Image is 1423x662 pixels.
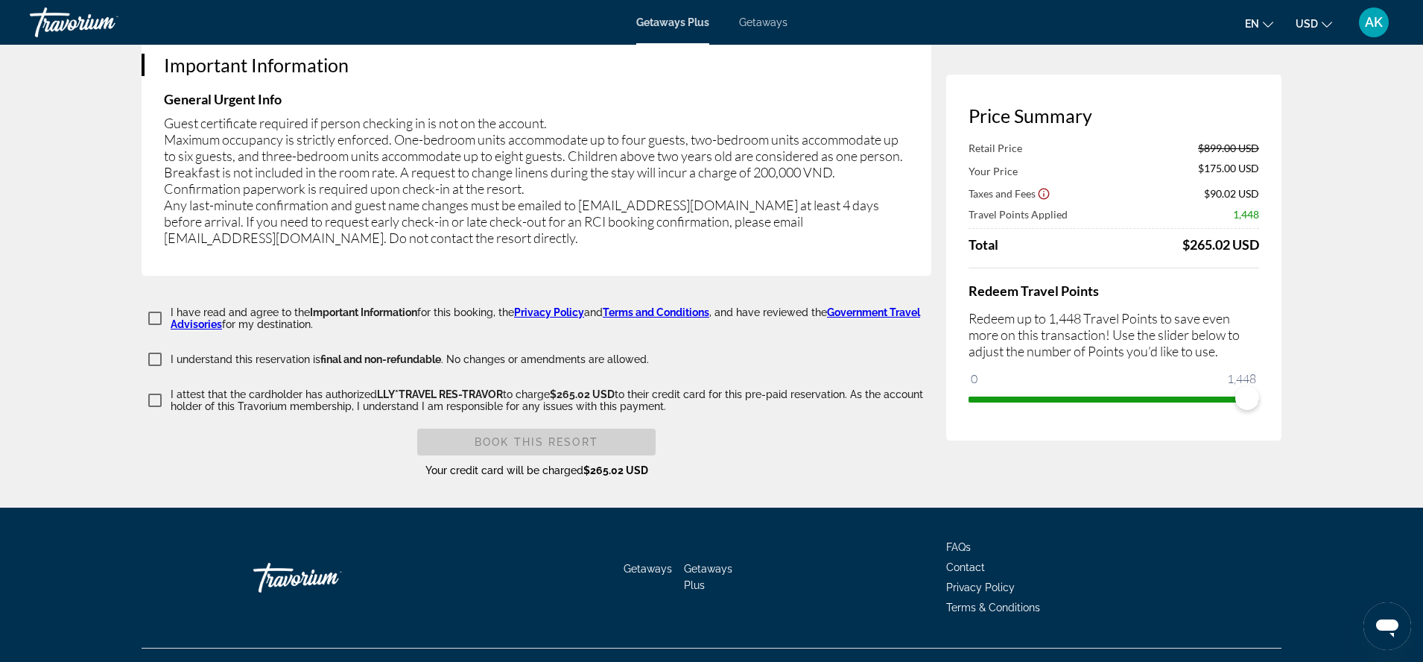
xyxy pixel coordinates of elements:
[425,464,648,476] span: Your credit card will be charged
[969,310,1259,359] p: Redeem up to 1,448 Travel Points to save even more on this transaction! Use the slider below to a...
[377,388,503,400] span: LLY*TRAVEL RES-TRAVOR
[1354,7,1393,38] button: User Menu
[1235,386,1259,410] span: ngx-slider
[969,187,1036,200] span: Taxes and Fees
[1296,13,1332,34] button: Change currency
[30,3,179,42] a: Travorium
[969,236,998,253] span: Total
[164,91,909,107] h4: General Urgent Info
[171,353,649,365] p: I understand this reservation is . No changes or amendments are allowed.
[969,397,1259,400] ngx-slider: ngx-slider
[310,306,417,318] span: Important Information
[1245,13,1273,34] button: Change language
[969,283,1259,299] h4: Redeem Travel Points
[320,353,441,365] span: final and non-refundable
[946,602,1040,614] a: Terms & Conditions
[1198,162,1259,178] span: $175.00 USD
[946,561,985,573] a: Contact
[1037,186,1050,200] button: Show Taxes and Fees disclaimer
[1245,18,1259,30] span: en
[946,581,1015,593] a: Privacy Policy
[946,541,971,553] a: FAQs
[253,555,402,600] a: Travorium
[164,54,909,76] h3: Important Information
[171,306,920,330] a: Government Travel Advisories
[550,388,615,400] span: $265.02 USD
[171,388,931,412] p: I attest that the cardholder has authorized to charge to their credit card for this pre-paid rese...
[739,16,787,28] a: Getaways
[1296,18,1318,30] span: USD
[1225,370,1258,388] span: 1,448
[636,16,709,28] a: Getaways Plus
[1365,15,1383,30] span: AK
[1204,187,1259,200] span: $90.02 USD
[603,306,709,318] a: Terms and Conditions
[1182,236,1259,253] div: $265.02 USD
[969,165,1018,177] span: Your Price
[969,186,1050,201] button: Show Taxes and Fees breakdown
[1198,142,1259,154] span: $899.00 USD
[684,563,732,591] a: Getaways Plus
[969,142,1022,154] span: Retail Price
[1233,208,1259,221] span: 1,448
[624,563,672,575] a: Getaways
[514,306,584,318] a: Privacy Policy
[969,104,1259,127] h3: Price Summary
[969,370,980,388] span: 0
[1363,602,1411,650] iframe: Button to launch messaging window
[164,115,909,246] div: Guest certificate required if person checking in is not on the account. Maximum occupancy is stri...
[171,306,931,330] p: I have read and agree to the for this booking, the and , and have reviewed the for my destination.
[583,464,648,476] span: $265.02 USD
[969,208,1068,221] span: Travel Points Applied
